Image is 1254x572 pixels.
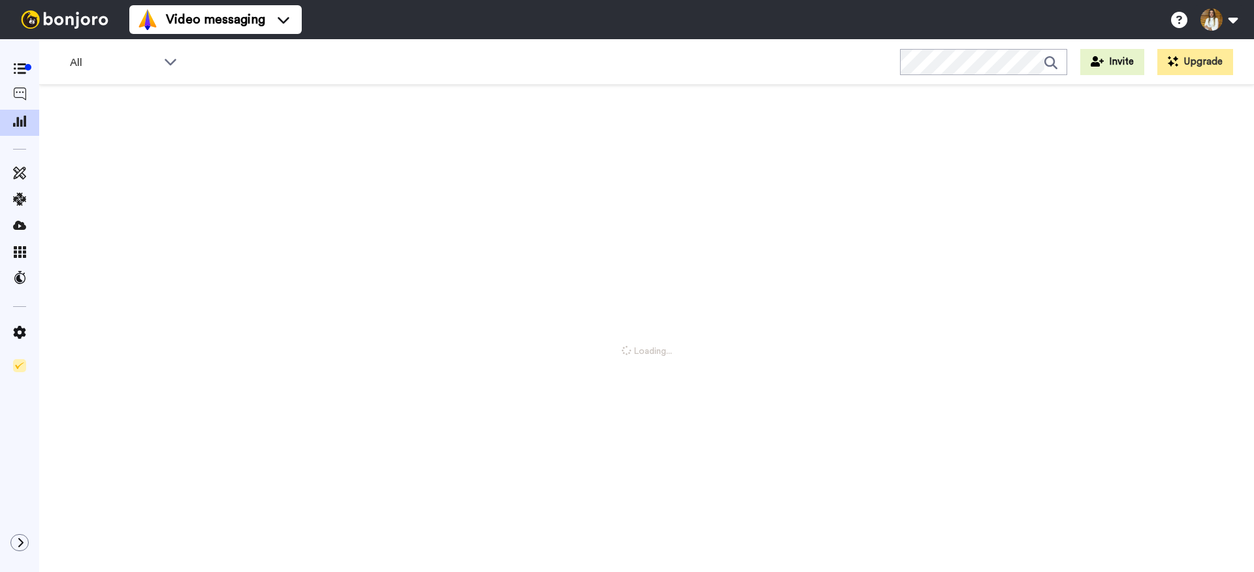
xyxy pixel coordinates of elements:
[622,345,672,358] span: Loading...
[70,55,157,71] span: All
[1080,49,1144,75] button: Invite
[13,359,26,372] img: Checklist.svg
[166,10,265,29] span: Video messaging
[16,10,114,29] img: bj-logo-header-white.svg
[1157,49,1233,75] button: Upgrade
[137,9,158,30] img: vm-color.svg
